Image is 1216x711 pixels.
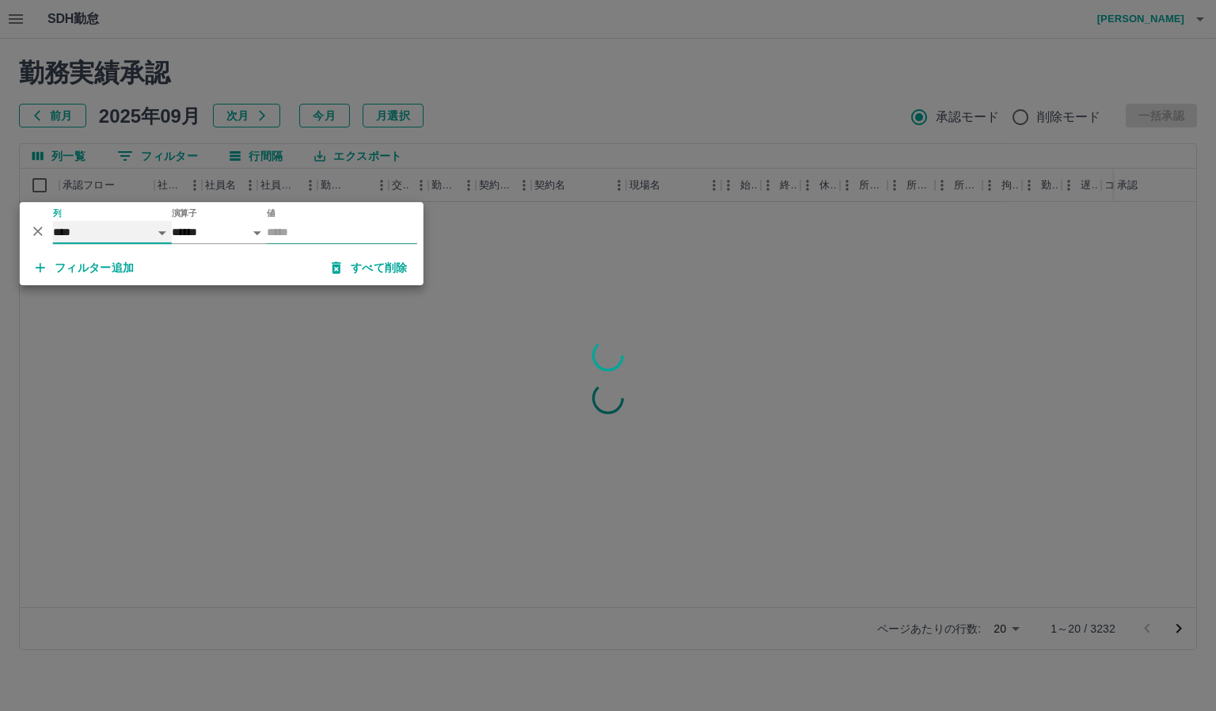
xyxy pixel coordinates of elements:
label: 値 [267,207,275,219]
label: 列 [53,207,62,219]
label: 演算子 [172,207,197,219]
button: すべて削除 [319,253,420,282]
button: フィルター追加 [23,253,147,282]
button: 削除 [26,219,50,243]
